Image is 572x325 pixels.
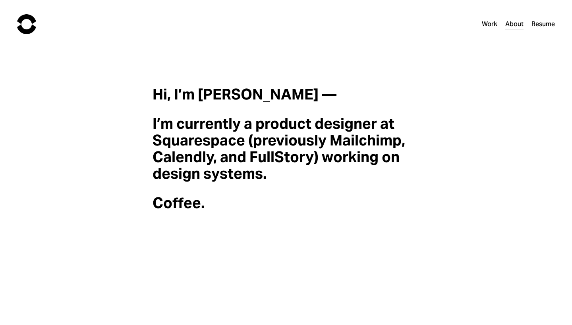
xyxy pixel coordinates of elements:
[17,14,36,34] img: Chad Urbanick
[153,195,419,211] h3: Coffee.
[505,19,524,30] a: About
[153,85,336,103] strong: Hi, I’m [PERSON_NAME] —
[482,19,497,30] a: Work
[153,115,419,182] h3: I’m currently a product designer at Squarespace (previously Mailchimp, Calendly, and FullStory) w...
[531,19,555,30] a: Resume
